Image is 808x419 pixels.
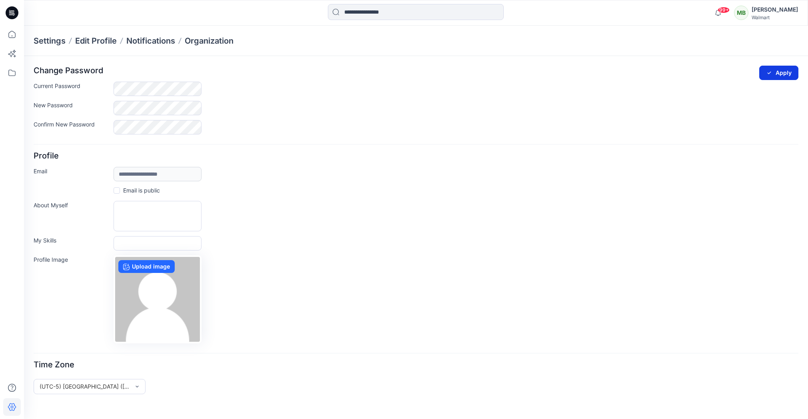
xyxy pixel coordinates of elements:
p: Time Zone [34,360,74,374]
p: Change Password [34,66,103,80]
label: New Password [34,101,109,112]
a: Organization [185,35,233,46]
div: MB [734,6,748,20]
label: Upload image [118,260,175,273]
label: Confirm New Password [34,120,109,131]
label: Email [34,167,109,178]
button: Apply [759,66,798,80]
p: Profile [34,151,59,165]
a: Notifications [126,35,175,46]
label: My Skills [34,236,109,247]
a: Edit Profile [75,35,117,46]
div: [PERSON_NAME] [752,5,798,14]
label: Current Password [34,82,109,93]
label: Profile Image [34,255,109,340]
span: 99+ [718,7,730,13]
img: no-profile.png [115,257,200,342]
label: About Myself [34,201,109,228]
div: Walmart [752,14,798,20]
p: Settings [34,35,66,46]
p: Email is public [123,186,160,194]
div: (UTC-5) [GEOGRAPHIC_DATA] ([US_STATE]) [40,382,130,391]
